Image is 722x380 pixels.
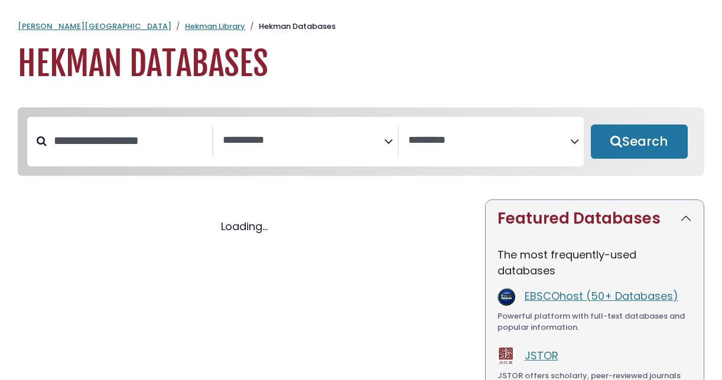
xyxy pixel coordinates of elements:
[18,218,471,234] div: Loading...
[497,310,692,333] div: Powerful platform with full-text databases and popular information.
[486,200,704,237] button: Featured Databases
[591,125,688,159] button: Submit for Search Results
[47,131,212,150] input: Search database by title or keyword
[223,135,385,147] textarea: Search
[18,21,171,32] a: [PERSON_NAME][GEOGRAPHIC_DATA]
[525,289,678,303] a: EBSCOhost (50+ Databases)
[245,21,336,32] li: Hekman Databases
[18,44,704,84] h1: Hekman Databases
[497,247,692,279] p: The most frequently-used databases
[185,21,245,32] a: Hekman Library
[408,135,570,147] textarea: Search
[525,348,558,363] a: JSTOR
[18,107,704,176] nav: Search filters
[18,21,704,32] nav: breadcrumb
